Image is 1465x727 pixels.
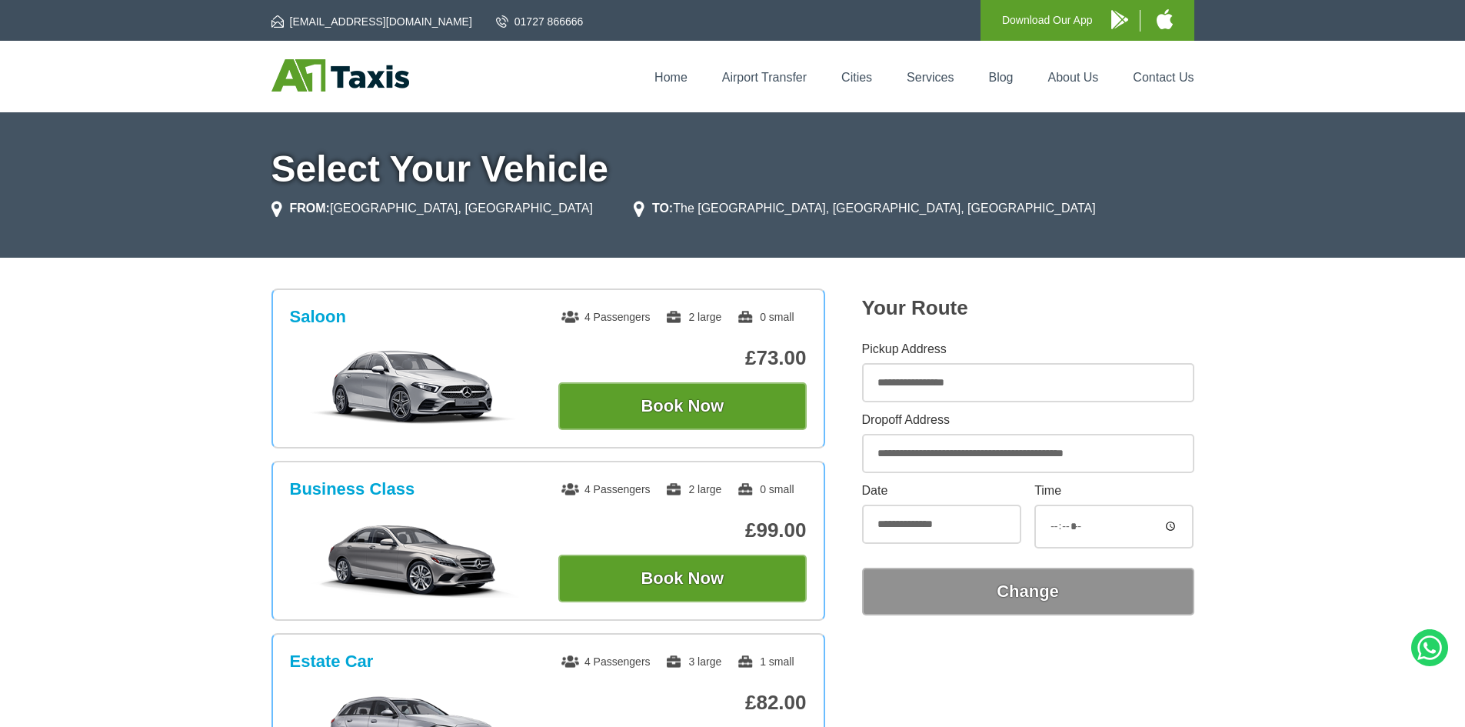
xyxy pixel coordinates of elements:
a: Home [654,71,688,84]
label: Date [862,485,1021,497]
a: Contact Us [1133,71,1194,84]
strong: TO: [652,202,673,215]
span: 4 Passengers [561,311,651,323]
button: Change [862,568,1194,615]
h2: Your Route [862,296,1194,320]
a: Cities [841,71,872,84]
h3: Estate Car [290,652,374,672]
a: Services [907,71,954,84]
a: About Us [1048,71,1099,84]
h1: Select Your Vehicle [271,151,1194,188]
p: £82.00 [558,691,807,715]
a: 01727 866666 [496,14,584,29]
button: Book Now [558,382,807,430]
span: 0 small [737,483,794,495]
img: A1 Taxis St Albans LTD [271,59,409,92]
h3: Business Class [290,479,415,499]
li: [GEOGRAPHIC_DATA], [GEOGRAPHIC_DATA] [271,199,593,218]
a: Airport Transfer [722,71,807,84]
a: [EMAIL_ADDRESS][DOMAIN_NAME] [271,14,472,29]
label: Pickup Address [862,343,1194,355]
p: £99.00 [558,519,807,542]
img: Saloon [298,348,529,425]
li: The [GEOGRAPHIC_DATA], [GEOGRAPHIC_DATA], [GEOGRAPHIC_DATA] [634,199,1096,218]
span: 2 large [665,311,721,323]
span: 4 Passengers [561,655,651,668]
p: Download Our App [1002,11,1093,30]
a: Blog [988,71,1013,84]
p: £73.00 [558,346,807,370]
span: 3 large [665,655,721,668]
span: 4 Passengers [561,483,651,495]
span: 2 large [665,483,721,495]
span: 0 small [737,311,794,323]
label: Time [1034,485,1194,497]
label: Dropoff Address [862,414,1194,426]
strong: FROM: [290,202,330,215]
img: A1 Taxis Android App [1111,10,1128,29]
button: Book Now [558,555,807,602]
img: Business Class [298,521,529,598]
span: 1 small [737,655,794,668]
img: A1 Taxis iPhone App [1157,9,1173,29]
h3: Saloon [290,307,346,327]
